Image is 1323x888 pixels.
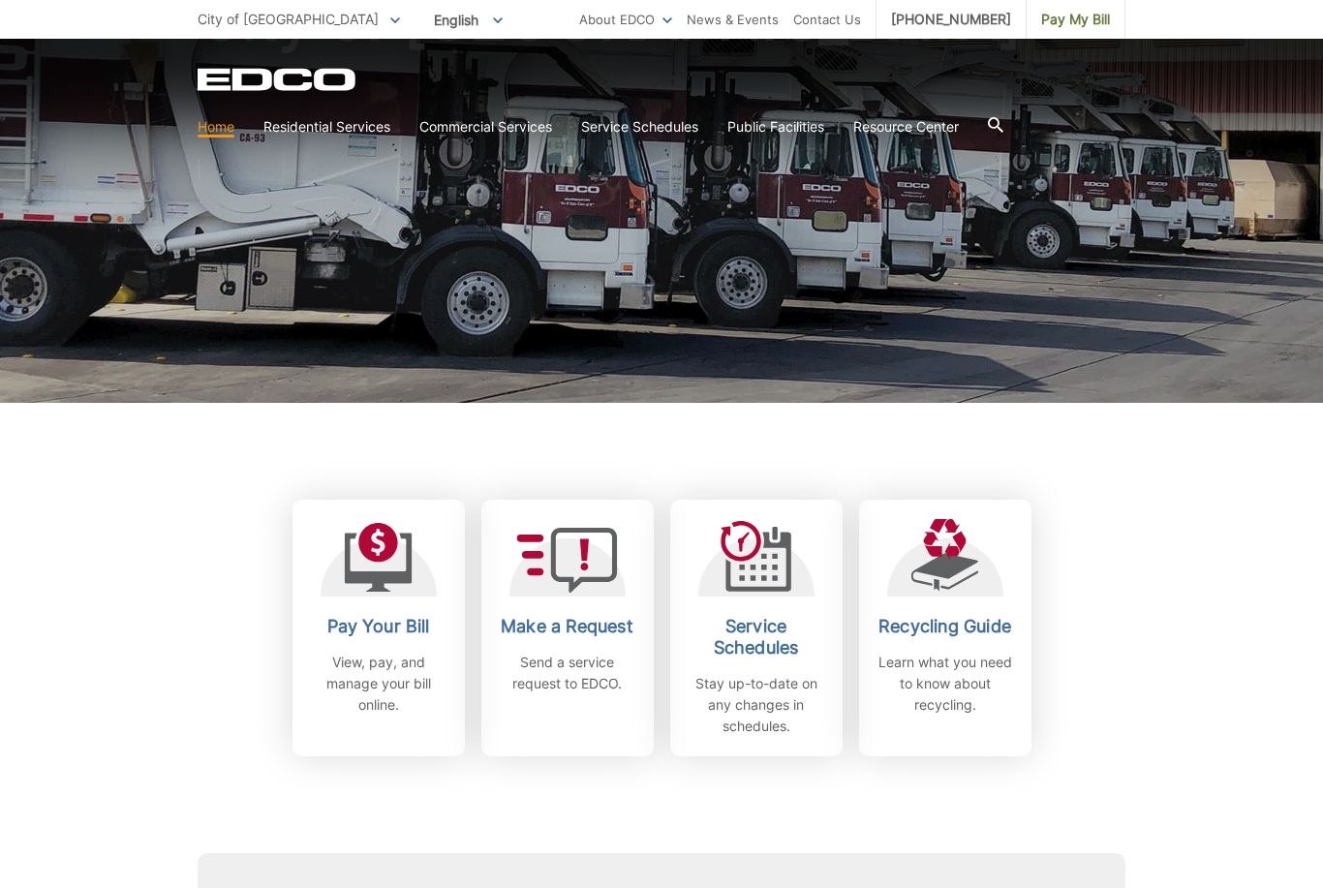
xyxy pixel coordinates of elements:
a: Public Facilities [727,116,824,138]
a: Pay Your Bill View, pay, and manage your bill online. [292,500,465,756]
a: News & Events [687,9,779,30]
p: Learn what you need to know about recycling. [874,652,1017,716]
span: Pay My Bill [1041,9,1110,30]
a: Contact Us [793,9,861,30]
a: Resource Center [853,116,959,138]
a: EDCD logo. Return to the homepage. [198,68,358,91]
h2: Pay Your Bill [307,616,450,637]
h2: Recycling Guide [874,616,1017,637]
a: Commercial Services [419,116,552,138]
a: Recycling Guide Learn what you need to know about recycling. [859,500,1031,756]
span: English [419,4,517,36]
a: Service Schedules [581,116,698,138]
p: View, pay, and manage your bill online. [307,652,450,716]
h2: Make a Request [496,616,639,637]
a: Make a Request Send a service request to EDCO. [481,500,654,756]
a: Home [198,116,234,138]
p: Send a service request to EDCO. [496,652,639,694]
h2: Service Schedules [685,616,828,658]
span: City of [GEOGRAPHIC_DATA] [198,11,379,27]
a: Residential Services [263,116,390,138]
a: About EDCO [579,9,672,30]
a: Service Schedules Stay up-to-date on any changes in schedules. [670,500,843,756]
p: Stay up-to-date on any changes in schedules. [685,673,828,737]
